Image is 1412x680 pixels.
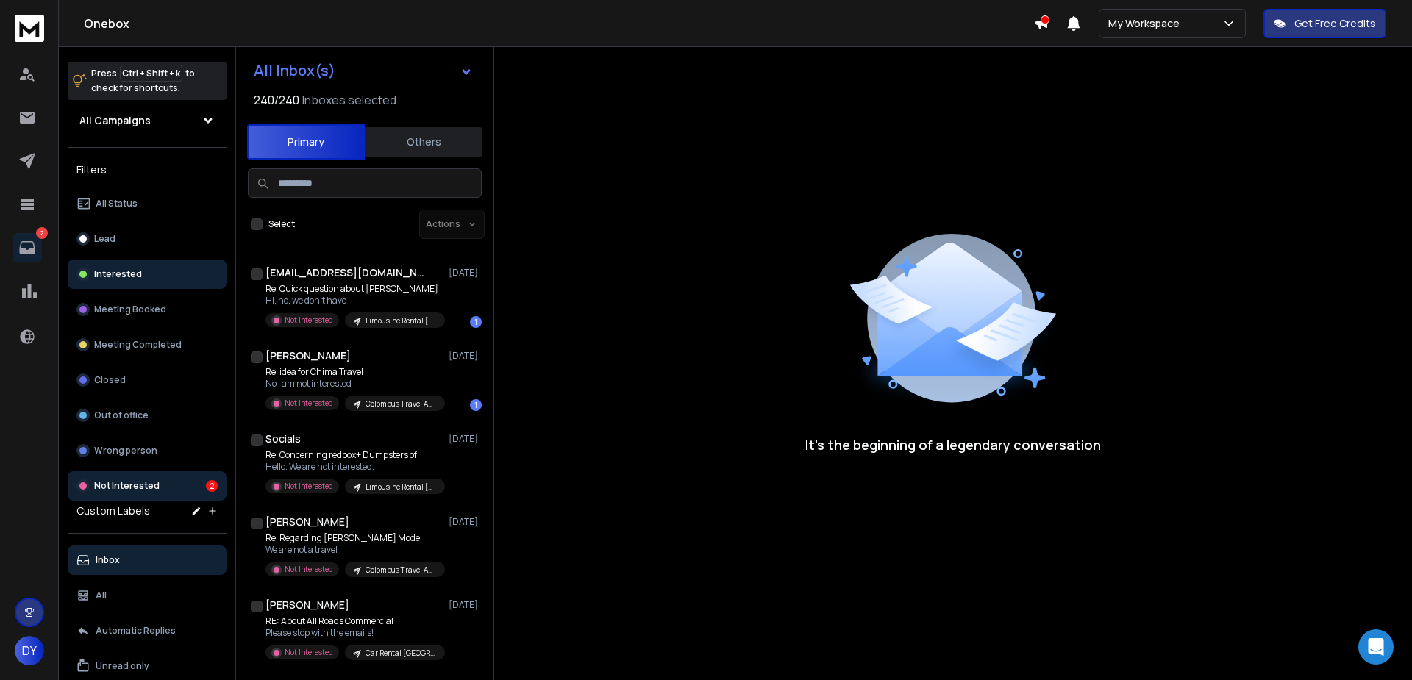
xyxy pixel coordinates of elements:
[265,615,442,627] p: RE: About All Roads Commercial
[265,544,442,556] p: We are not a travel
[68,545,227,575] button: Inbox
[68,616,227,645] button: Automatic Replies
[84,15,1034,32] h1: Onebox
[94,339,182,351] p: Meeting Completed
[68,295,227,324] button: Meeting Booked
[68,436,227,465] button: Wrong person
[94,409,149,421] p: Out of office
[68,471,227,501] button: Not Interested2
[68,581,227,610] button: All
[366,398,436,409] p: Colombus Travel Agency
[94,445,157,457] p: Wrong person
[68,260,227,289] button: Interested
[265,532,442,544] p: Re: Regarding [PERSON_NAME] Model
[285,398,333,409] p: Not Interested
[94,268,142,280] p: Interested
[1263,9,1386,38] button: Get Free Credits
[302,91,396,109] h3: Inboxes selected
[96,198,138,210] p: All Status
[449,350,482,362] p: [DATE]
[265,449,442,461] p: Re: Concerning redbox+ Dumpsters of
[68,330,227,359] button: Meeting Completed
[470,399,482,411] div: 1
[254,91,299,109] span: 240 / 240
[265,598,349,612] h1: [PERSON_NAME]
[94,480,160,492] p: Not Interested
[265,366,442,378] p: Re: idea for Chima Travel
[805,434,1101,455] p: It’s the beginning of a legendary conversation
[1294,16,1376,31] p: Get Free Credits
[15,636,44,665] button: DY
[206,480,218,492] div: 2
[265,515,349,529] h1: [PERSON_NAME]
[265,348,351,363] h1: [PERSON_NAME]
[94,233,115,245] p: Lead
[96,625,176,637] p: Automatic Replies
[449,433,482,445] p: [DATE]
[285,481,333,492] p: Not Interested
[285,315,333,326] p: Not Interested
[265,461,442,473] p: Hello. We are not interested.
[366,482,436,493] p: Limousine Rental [GEOGRAPHIC_DATA]
[265,432,301,446] h1: Socials
[36,227,48,239] p: 2
[15,15,44,42] img: logo
[120,65,182,82] span: Ctrl + Shift + k
[1358,629,1394,665] div: Open Intercom Messenger
[449,599,482,611] p: [DATE]
[470,316,482,328] div: 1
[68,106,227,135] button: All Campaigns
[94,374,126,386] p: Closed
[265,283,442,295] p: Re: Quick question about [PERSON_NAME]
[94,304,166,315] p: Meeting Booked
[254,63,335,78] h1: All Inbox(s)
[247,124,365,160] button: Primary
[265,295,442,307] p: Hi, no, we don't have
[265,627,442,639] p: Please stop with the emails!
[96,660,149,672] p: Unread only
[79,113,151,128] h1: All Campaigns
[366,648,436,659] p: Car Rental [GEOGRAPHIC_DATA]
[366,565,436,576] p: Colombus Travel Agency
[365,126,482,158] button: Others
[68,224,227,254] button: Lead
[91,66,195,96] p: Press to check for shortcuts.
[96,554,120,566] p: Inbox
[13,233,42,262] a: 2
[265,265,427,280] h1: [EMAIL_ADDRESS][DOMAIN_NAME]
[68,365,227,395] button: Closed
[68,189,227,218] button: All Status
[366,315,436,326] p: Limousine Rental [GEOGRAPHIC_DATA]
[68,160,227,180] h3: Filters
[449,516,482,528] p: [DATE]
[285,647,333,658] p: Not Interested
[449,267,482,279] p: [DATE]
[96,590,107,601] p: All
[68,401,227,430] button: Out of office
[285,564,333,575] p: Not Interested
[265,378,442,390] p: No I am not interested
[268,218,295,230] label: Select
[1108,16,1185,31] p: My Workspace
[242,56,485,85] button: All Inbox(s)
[76,504,150,518] h3: Custom Labels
